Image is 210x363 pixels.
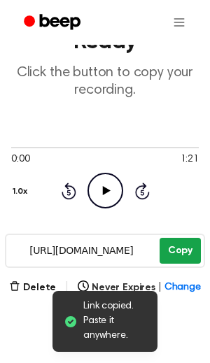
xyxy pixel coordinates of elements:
[9,280,56,295] button: Delete
[83,299,146,343] span: Link copied. Paste it anywhere.
[11,64,199,99] p: Click the button to copy your recording.
[11,180,32,204] button: 1.0x
[162,6,196,39] button: Open menu
[158,280,162,295] span: |
[78,280,201,295] button: Never Expires|Change
[181,152,199,167] span: 1:21
[160,238,201,264] button: Copy
[11,152,29,167] span: 0:00
[164,280,201,295] span: Change
[14,9,93,36] a: Beep
[64,279,69,296] span: |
